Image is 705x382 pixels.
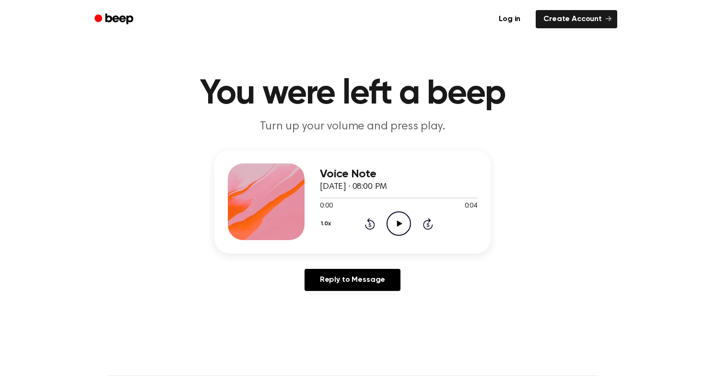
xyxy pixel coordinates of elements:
span: 0:00 [320,201,332,211]
a: Beep [88,10,142,29]
a: Log in [489,8,530,30]
span: [DATE] · 08:00 PM [320,183,387,191]
button: 1.0x [320,216,334,232]
h1: You were left a beep [107,77,598,111]
span: 0:04 [465,201,477,211]
a: Reply to Message [305,269,400,291]
a: Create Account [536,10,617,28]
p: Turn up your volume and press play. [168,119,537,135]
h3: Voice Note [320,168,477,181]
